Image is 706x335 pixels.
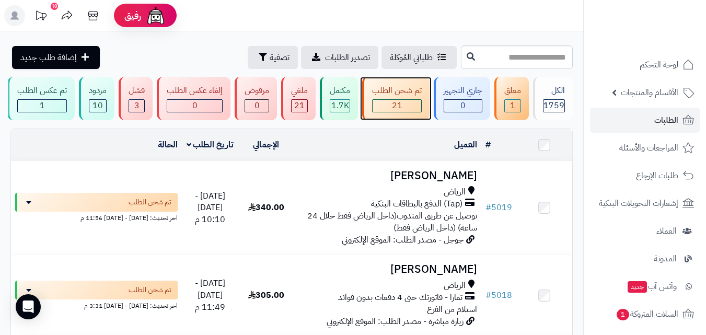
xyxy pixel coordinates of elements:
a: ملغي 21 [279,77,318,120]
span: 10 [92,99,103,112]
a: مردود 10 [77,77,117,120]
div: الكل [543,85,565,97]
span: رفيق [124,9,141,22]
a: #5018 [485,289,512,302]
div: 1 [18,100,66,112]
a: طلباتي المُوكلة [381,46,457,69]
div: ملغي [291,85,308,97]
span: الرياض [444,186,466,198]
a: فشل 3 [117,77,155,120]
span: تمارا - فاتورتك حتى 4 دفعات بدون فوائد [338,292,462,304]
span: 0 [192,99,198,112]
a: تصدير الطلبات [301,46,378,69]
a: تاريخ الطلب [187,138,234,151]
div: 10 [89,100,106,112]
div: 0 [167,100,222,112]
div: تم شحن الطلب [372,85,422,97]
h3: [PERSON_NAME] [298,263,477,275]
div: إلغاء عكس الطلب [167,85,223,97]
span: 0 [254,99,260,112]
div: 1696 [330,100,350,112]
span: لوحة التحكم [640,57,678,72]
span: إضافة طلب جديد [20,51,77,64]
div: 21 [373,100,421,112]
span: الطلبات [654,113,678,128]
span: الأقسام والمنتجات [621,85,678,100]
h3: [PERSON_NAME] [298,170,477,182]
div: 10 [51,3,58,10]
span: زيارة مباشرة - مصدر الطلب: الموقع الإلكتروني [327,315,464,328]
a: تم شحن الطلب 21 [360,77,432,120]
a: تم عكس الطلب 1 [5,77,77,120]
div: تم عكس الطلب [17,85,67,97]
img: logo-2.png [635,26,696,48]
span: تم شحن الطلب [129,285,171,295]
a: الكل1759 [531,77,575,120]
a: إشعارات التحويلات البنكية [590,191,700,216]
a: الإجمالي [253,138,279,151]
a: إلغاء عكس الطلب 0 [155,77,233,120]
span: الرياض [444,280,466,292]
span: السلات المتروكة [616,307,678,321]
div: 1 [505,100,520,112]
span: المراجعات والأسئلة [619,141,678,155]
a: العميل [454,138,477,151]
div: مرفوض [245,85,269,97]
span: (Tap) الدفع بالبطاقات البنكية [371,198,462,210]
a: #5019 [485,201,512,214]
a: الحالة [158,138,178,151]
span: 1 [510,99,515,112]
a: طلبات الإرجاع [590,163,700,188]
span: [DATE] - [DATE] 11:49 م [195,277,225,314]
span: وآتس آب [627,279,677,294]
div: معلق [504,85,521,97]
div: اخر تحديث: [DATE] - [DATE] 3:31 م [15,299,178,310]
a: المراجعات والأسئلة [590,135,700,160]
img: ai-face.png [145,5,166,26]
div: اخر تحديث: [DATE] - [DATE] 11:56 م [15,212,178,223]
a: العملاء [590,218,700,244]
span: تصدير الطلبات [325,51,370,64]
a: السلات المتروكة1 [590,302,700,327]
a: مرفوض 0 [233,77,279,120]
div: 21 [292,100,307,112]
span: 21 [294,99,305,112]
span: 1 [617,309,629,320]
div: 0 [245,100,269,112]
div: Open Intercom Messenger [16,294,41,319]
a: معلق 1 [492,77,531,120]
a: # [485,138,491,151]
a: إضافة طلب جديد [12,46,100,69]
span: 1 [40,99,45,112]
div: جاري التجهيز [444,85,482,97]
span: 305.00 [248,289,284,302]
button: تصفية [248,46,298,69]
span: # [485,289,491,302]
a: تحديثات المنصة [28,5,54,29]
span: 21 [392,99,402,112]
a: جاري التجهيز 0 [432,77,492,120]
div: فشل [129,85,145,97]
a: لوحة التحكم [590,52,700,77]
span: العملاء [656,224,677,238]
span: 1759 [543,99,564,112]
div: 3 [129,100,144,112]
div: مكتمل [330,85,350,97]
span: جديد [628,281,647,293]
div: 0 [444,100,482,112]
span: المدونة [654,251,677,266]
span: 1.7K [331,99,349,112]
a: الطلبات [590,108,700,133]
span: جوجل - مصدر الطلب: الموقع الإلكتروني [342,234,464,246]
span: 340.00 [248,201,284,214]
span: 3 [134,99,140,112]
a: وآتس آبجديد [590,274,700,299]
span: # [485,201,491,214]
a: مكتمل 1.7K [318,77,360,120]
span: [DATE] - [DATE] 10:10 م [195,190,225,226]
span: 0 [460,99,466,112]
span: استلام من الفرع [427,303,477,316]
span: تم شحن الطلب [129,197,171,207]
span: إشعارات التحويلات البنكية [599,196,678,211]
a: المدونة [590,246,700,271]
